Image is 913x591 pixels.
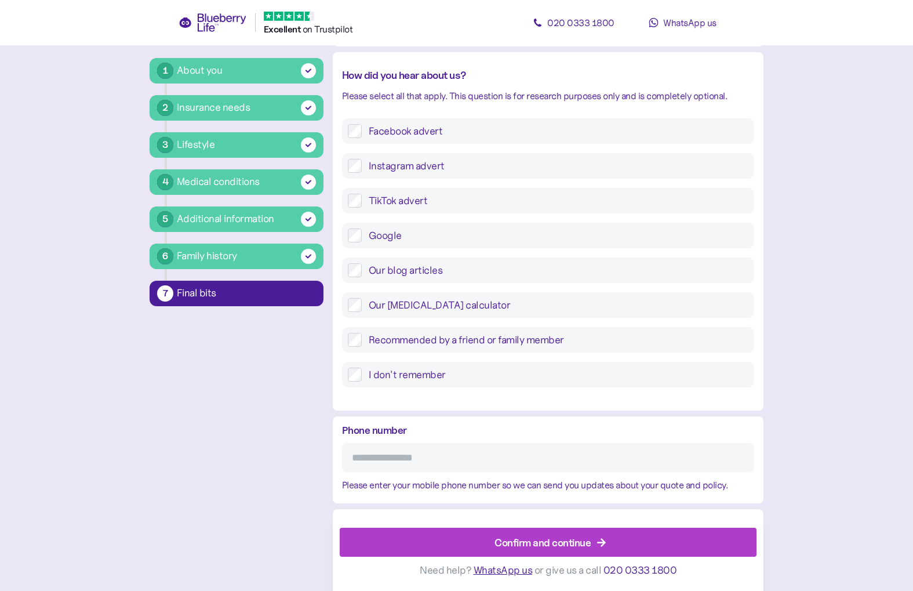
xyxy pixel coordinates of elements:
[663,17,716,28] span: WhatsApp us
[362,333,748,347] label: Recommended by a friend or family member
[150,244,323,269] button: 6Family history
[522,11,626,34] a: 020 0333 1800
[631,11,735,34] a: WhatsApp us
[342,67,754,84] div: How did you hear about us?
[157,63,173,79] div: 1
[177,137,215,153] div: Lifestyle
[362,159,748,173] label: Instagram advert
[157,211,173,227] div: 5
[177,174,260,190] div: Medical conditions
[177,248,237,264] div: Family history
[603,564,677,577] span: 020 0333 1800
[362,298,748,312] label: Our [MEDICAL_DATA] calculator
[157,285,173,302] div: 7
[342,422,407,438] label: Phone number
[340,557,756,584] div: Need help? or give us a call
[150,206,323,232] button: 5Additional information
[150,132,323,158] button: 3Lifestyle
[177,63,223,78] div: About you
[547,17,614,28] span: 020 0333 1800
[362,194,748,208] label: TikTok advert
[474,564,533,577] span: WhatsApp us
[264,24,303,35] span: Excellent ️
[494,535,591,550] div: Confirm and continue
[177,211,274,227] div: Additional information
[150,281,323,306] button: 7Final bits
[362,229,748,242] label: Google
[150,169,323,195] button: 4Medical conditions
[157,137,173,153] div: 3
[340,528,756,557] button: Confirm and continue
[177,100,250,115] div: Insurance needs
[342,478,754,492] div: Please enter your mobile phone number so we can send you updates about your quote and policy.
[303,23,353,35] span: on Trustpilot
[362,124,748,138] label: Facebook advert
[157,248,173,264] div: 6
[157,174,173,190] div: 4
[362,368,748,382] label: I don't remember
[150,58,323,84] button: 1About you
[177,288,316,299] div: Final bits
[342,89,754,103] div: Please select all that apply. This question is for research purposes only and is completely optio...
[157,100,173,116] div: 2
[362,263,748,277] label: Our blog articles
[150,95,323,121] button: 2Insurance needs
